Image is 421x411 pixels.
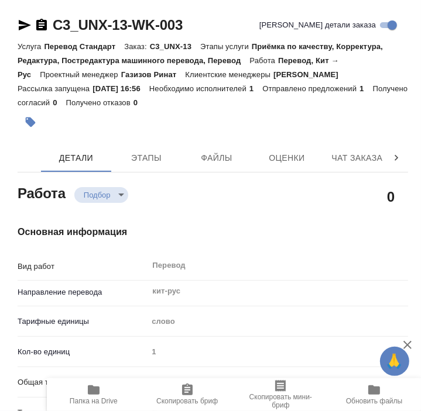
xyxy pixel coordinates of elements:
[327,378,421,411] button: Обновить файлы
[134,98,146,107] p: 0
[385,349,405,374] span: 🙏
[241,393,321,409] span: Скопировать мини-бриф
[380,347,409,376] button: 🙏
[44,42,124,51] p: Перевод Стандарт
[387,186,395,206] h2: 0
[35,18,49,32] button: Скопировать ссылку
[18,42,44,51] p: Услуга
[74,187,128,203] div: Подбор
[93,84,149,93] p: [DATE] 16:56
[200,42,252,51] p: Этапы услуги
[18,182,66,203] h2: Работа
[149,84,249,93] p: Необходимо исполнителей
[80,190,114,200] button: Подбор
[189,151,245,165] span: Файлы
[47,378,141,411] button: Папка на Drive
[156,397,218,405] span: Скопировать бриф
[262,84,360,93] p: Отправлено предложений
[18,225,408,239] h4: Основная информация
[53,98,66,107] p: 0
[249,84,262,93] p: 1
[150,42,200,51] p: C3_UNX-13
[18,109,43,135] button: Добавить тэг
[18,261,148,272] p: Вид работ
[18,18,32,32] button: Скопировать ссылку для ЯМессенджера
[66,98,134,107] p: Получено отказов
[234,378,328,411] button: Скопировать мини-бриф
[148,343,408,360] input: Пустое поле
[249,56,278,65] p: Работа
[185,70,273,79] p: Клиентские менеджеры
[346,397,403,405] span: Обновить файлы
[329,151,385,165] span: Чат заказа
[273,70,347,79] p: [PERSON_NAME]
[70,397,118,405] span: Папка на Drive
[18,316,148,327] p: Тарифные единицы
[124,42,149,51] p: Заказ:
[121,70,186,79] p: Газизов Ринат
[141,378,234,411] button: Скопировать бриф
[53,17,183,33] a: C3_UNX-13-WK-003
[360,84,372,93] p: 1
[18,346,148,358] p: Кол-во единиц
[259,151,315,165] span: Оценки
[48,151,104,165] span: Детали
[18,84,93,93] p: Рассылка запущена
[40,70,121,79] p: Проектный менеджер
[148,372,408,392] div: Юридическая/Финансовая
[118,151,174,165] span: Этапы
[148,312,408,331] div: слово
[259,19,376,31] span: [PERSON_NAME] детали заказа
[18,286,148,298] p: Направление перевода
[18,377,148,388] p: Общая тематика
